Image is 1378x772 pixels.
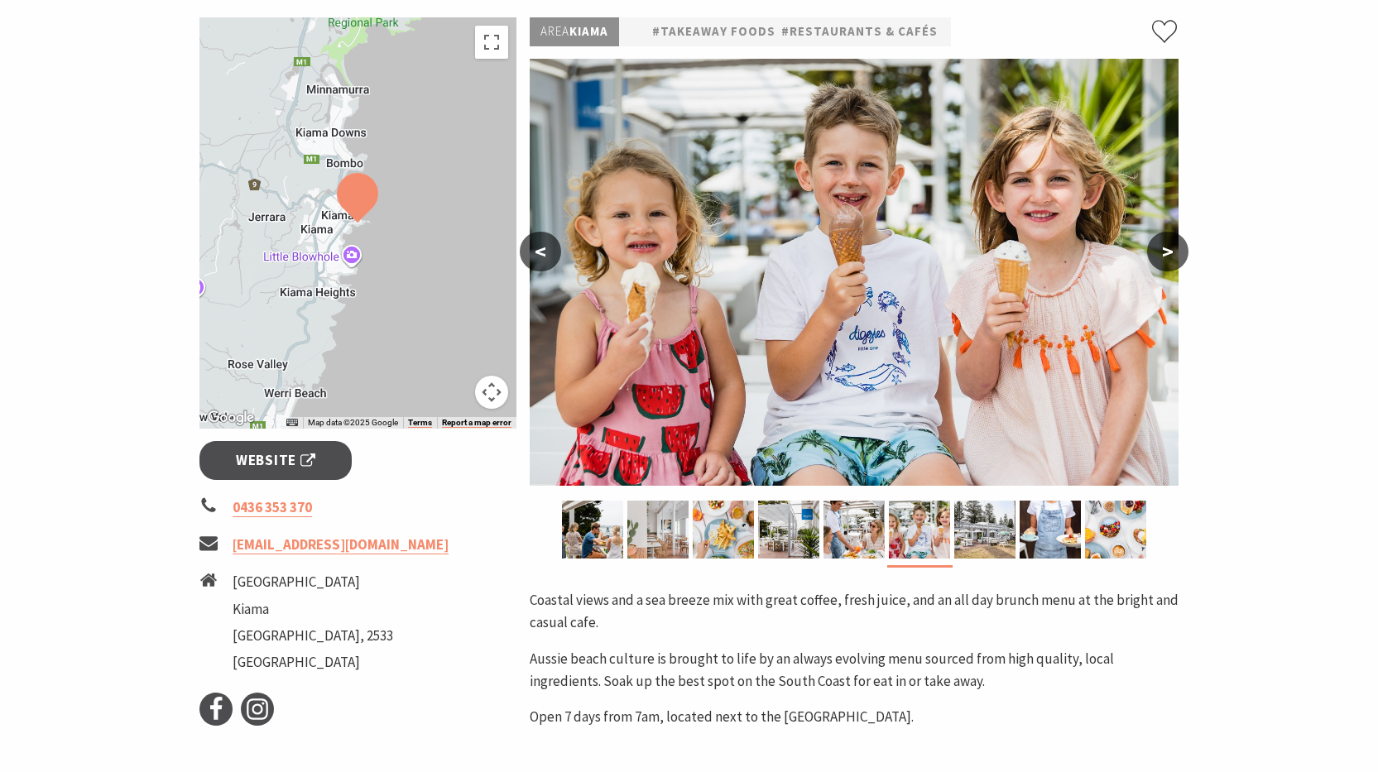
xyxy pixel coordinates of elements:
button: < [520,232,561,271]
button: Keyboard shortcuts [286,417,298,429]
img: Google [204,407,258,429]
img: Diggies Kiama cafe and restaurant Blowhole Point [562,501,623,559]
button: Map camera controls [475,376,508,409]
a: #Takeaway Foods [652,22,775,42]
span: Area [540,23,569,39]
a: Website [199,441,353,480]
a: 0436 353 370 [233,498,312,517]
li: Kiama [233,598,393,621]
li: [GEOGRAPHIC_DATA] [233,651,393,674]
a: #Restaurants & Cafés [781,22,938,42]
span: Map data ©2025 Google [308,418,398,427]
span: Website [236,449,315,472]
a: Report a map error [442,418,511,428]
li: [GEOGRAPHIC_DATA], 2533 [233,625,393,647]
p: Open 7 days from 7am, located next to the [GEOGRAPHIC_DATA]. [530,706,1179,728]
p: Aussie beach culture is brought to life by an always evolving menu sourced from high quality, loc... [530,648,1179,693]
li: [GEOGRAPHIC_DATA] [233,571,393,593]
a: [EMAIL_ADDRESS][DOMAIN_NAME] [233,535,449,554]
p: Kiama [530,17,619,46]
button: Toggle fullscreen view [475,26,508,59]
p: Coastal views and a sea breeze mix with great coffee, fresh juice, and an all day brunch menu at ... [530,589,1179,634]
a: Terms (opens in new tab) [408,418,432,428]
button: > [1147,232,1188,271]
a: Open this area in Google Maps (opens a new window) [204,407,258,429]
